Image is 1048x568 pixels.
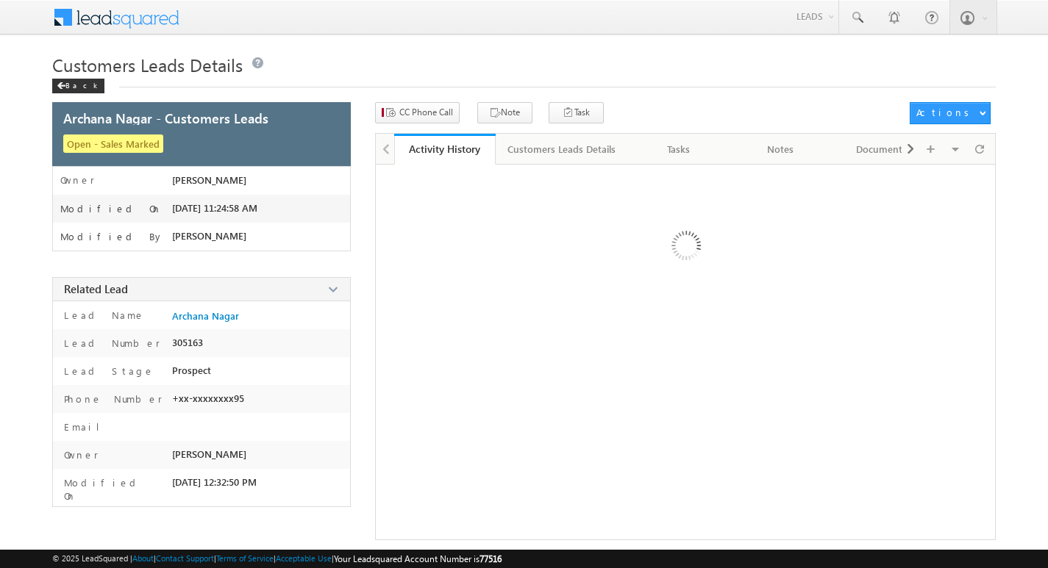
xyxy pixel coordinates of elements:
label: Phone Number [60,392,163,406]
a: Terms of Service [216,553,274,563]
a: Acceptable Use [276,553,332,563]
img: Loading ... [609,172,761,324]
div: Actions [916,106,974,119]
a: Activity History [394,134,496,165]
label: Lead Number [60,337,160,350]
span: [DATE] 12:32:50 PM [172,476,257,488]
span: Customers Leads Details [52,53,243,76]
div: Customers Leads Details [507,140,616,158]
div: Notes [742,140,819,158]
label: Lead Name [60,309,145,322]
label: Lead Stage [60,364,154,378]
a: Tasks [629,134,730,165]
span: Open - Sales Marked [63,134,163,153]
a: Notes [730,134,832,165]
a: Archana Nagar [172,310,239,322]
span: Prospect [172,364,211,376]
div: Activity History [405,142,485,156]
button: Actions [910,102,991,124]
span: Archana Nagar - Customers Leads [63,112,268,125]
span: CC Phone Call [399,106,453,119]
span: Related Lead [64,281,128,296]
span: [PERSON_NAME] [172,448,246,460]
span: [PERSON_NAME] [172,230,246,242]
button: Task [549,102,604,123]
label: Email [60,420,111,434]
span: 305163 [172,337,203,348]
label: Owner [60,174,95,186]
span: +xx-xxxxxxxx95 [172,392,244,404]
label: Modified On [60,203,162,215]
div: Tasks [641,140,717,158]
a: Customers Leads Details [496,134,629,165]
label: Modified On [60,476,164,503]
a: Contact Support [156,553,214,563]
span: © 2025 LeadSquared | | | | | [52,552,502,566]
span: Your Leadsquared Account Number is [334,553,502,564]
span: [DATE] 11:24:58 AM [172,202,257,214]
div: Documents [844,140,920,158]
label: Owner [60,448,99,461]
button: CC Phone Call [375,102,460,123]
span: 77516 [480,553,502,564]
a: About [132,553,154,563]
span: [PERSON_NAME] [172,174,246,186]
label: Modified By [60,231,164,242]
div: Back [52,79,104,93]
a: Documents [832,134,933,165]
button: Note [477,102,532,123]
